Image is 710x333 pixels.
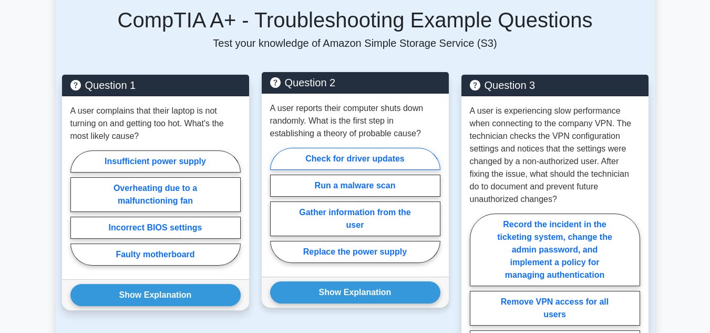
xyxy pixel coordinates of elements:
label: Overheating due to a malfunctioning fan [70,177,241,212]
label: Replace the power supply [270,241,440,263]
label: Remove VPN access for all users [470,291,640,326]
label: Incorrect BIOS settings [70,217,241,239]
p: A user complains that their laptop is not turning on and getting too hot. What's the most likely ... [70,105,241,143]
p: A user reports their computer shuts down randomly. What is the first step in establishing a theor... [270,102,440,140]
p: A user is experiencing slow performance when connecting to the company VPN. The technician checks... [470,105,640,206]
button: Show Explanation [70,284,241,306]
p: Test your knowledge of Amazon Simple Storage Service (S3) [62,37,649,49]
h5: CompTIA A+ - Troubleshooting Example Questions [62,7,649,33]
label: Faulty motherboard [70,244,241,266]
h5: Question 3 [470,79,640,92]
button: Show Explanation [270,281,440,304]
h5: Question 2 [270,76,440,89]
label: Run a malware scan [270,175,440,197]
label: Gather information from the user [270,201,440,236]
label: Insufficient power supply [70,150,241,173]
label: Record the incident in the ticketing system, change the admin password, and implement a policy fo... [470,214,640,286]
h5: Question 1 [70,79,241,92]
label: Check for driver updates [270,148,440,170]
